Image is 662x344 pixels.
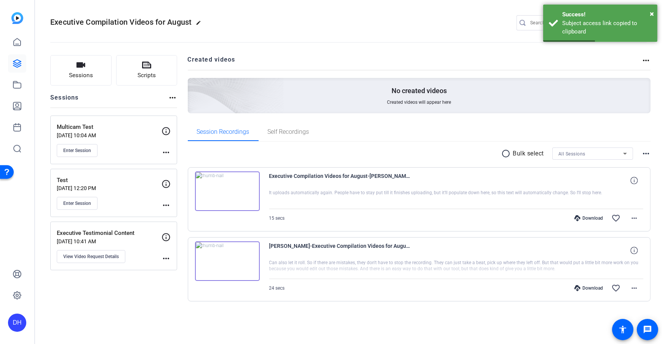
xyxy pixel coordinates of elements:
[269,216,285,221] span: 15 secs
[502,149,513,158] mat-icon: radio_button_unchecked
[630,284,639,293] mat-icon: more_horiz
[57,250,125,263] button: View Video Request Details
[558,151,585,157] span: All Sessions
[196,20,205,29] mat-icon: edit
[162,254,171,263] mat-icon: more_horiz
[269,241,410,260] span: [PERSON_NAME]-Executive Compilation Videos for August-Executive Testimonial Content-1754322486346...
[8,314,26,332] div: DH
[269,171,410,190] span: Executive Compilation Videos for August-[PERSON_NAME]-2025-08-04-12-21-54-636-0
[50,17,192,27] span: Executive Compilation Videos for August
[269,285,285,291] span: 24 secs
[57,144,98,157] button: Enter Session
[392,86,447,95] p: No created videos
[116,55,177,86] button: Scripts
[562,10,652,19] div: Success!
[571,285,607,291] div: Download
[168,93,177,102] mat-icon: more_horiz
[63,147,91,154] span: Enter Session
[57,238,162,244] p: [DATE] 10:41 AM
[611,214,620,223] mat-icon: favorite_border
[57,185,162,191] p: [DATE] 12:20 PM
[162,148,171,157] mat-icon: more_horiz
[102,3,284,168] img: Creted videos background
[69,71,93,80] span: Sessions
[618,325,627,334] mat-icon: accessibility
[63,200,91,206] span: Enter Session
[197,129,249,135] span: Session Recordings
[650,9,654,18] span: ×
[650,8,654,19] button: Close
[57,123,162,132] p: Multicam Test
[63,254,119,260] span: View Video Request Details
[641,56,651,65] mat-icon: more_horiz
[641,149,651,158] mat-icon: more_horiz
[195,241,260,281] img: thumb-nail
[195,171,260,211] img: thumb-nail
[643,325,652,334] mat-icon: message
[57,176,162,185] p: Test
[387,99,451,105] span: Created videos will appear here
[57,132,162,138] p: [DATE] 10:04 AM
[530,18,599,27] input: Search
[162,201,171,210] mat-icon: more_horiz
[50,93,79,108] h2: Sessions
[513,149,544,158] p: Bulk select
[630,214,639,223] mat-icon: more_horiz
[57,229,162,238] p: Executive Testimonial Content
[11,12,23,24] img: blue-gradient.svg
[188,55,642,70] h2: Created videos
[50,55,112,86] button: Sessions
[57,197,98,210] button: Enter Session
[611,284,620,293] mat-icon: favorite_border
[268,129,309,135] span: Self Recordings
[138,71,156,80] span: Scripts
[571,215,607,221] div: Download
[562,19,652,36] div: Subject access link copied to clipboard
